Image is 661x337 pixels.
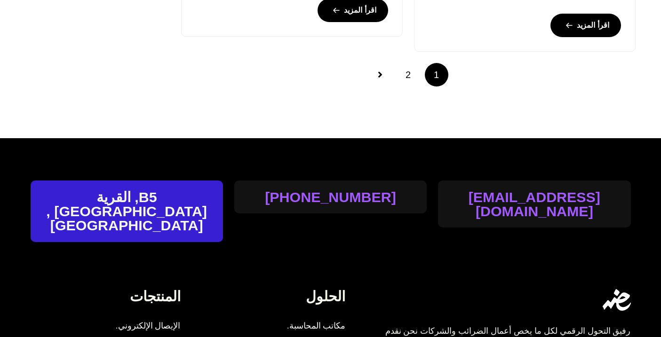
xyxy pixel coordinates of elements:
a: مكاتب المحاسبة. [254,317,346,335]
span: 1 [425,63,448,86]
a: اقرأ المزيد [550,14,621,37]
a: 2 [397,63,420,86]
span: مكاتب المحاسبة. [282,317,346,335]
span: الإيصال الإلكتروني. [116,317,181,335]
img: eDariba [603,289,631,311]
a: الإيصال الإلكتروني. [64,317,181,335]
h4: الحلول [195,289,345,303]
nav: Posts pagination [366,63,451,86]
h4: المنتجات [31,289,181,303]
a: [EMAIL_ADDRESS][DOMAIN_NAME] [438,190,630,219]
h4: B5, القرية [GEOGRAPHIC_DATA] , [GEOGRAPHIC_DATA] [31,190,223,233]
a: [PHONE_NUMBER] [265,190,396,204]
